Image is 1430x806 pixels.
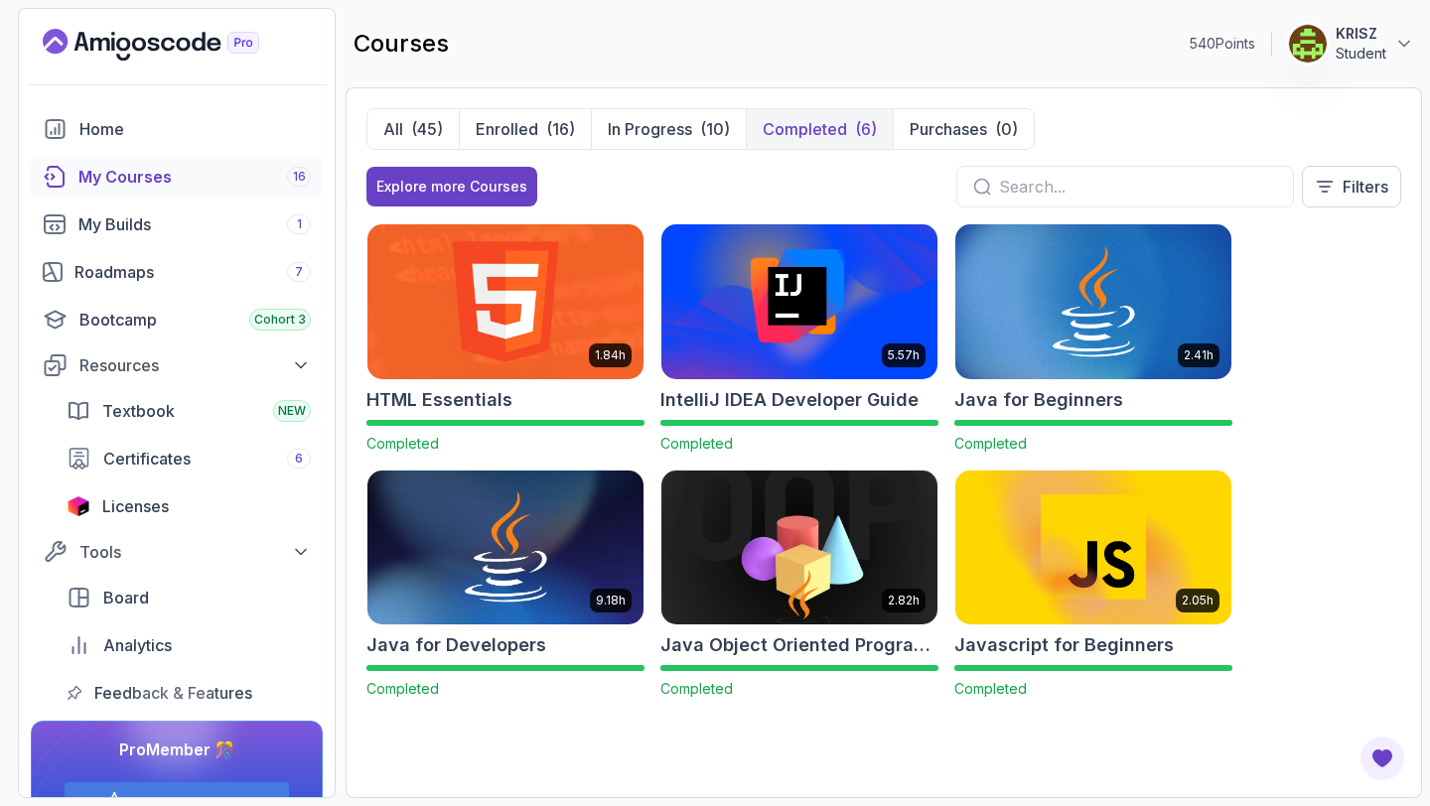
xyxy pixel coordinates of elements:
[366,680,439,697] span: Completed
[254,312,306,328] span: Cohort 3
[31,157,323,197] a: courses
[79,353,311,377] div: Resources
[74,260,311,284] div: Roadmaps
[1336,44,1386,64] p: Student
[954,223,1232,454] a: Java for Beginners card2.41hJava for BeginnersCompleted
[102,494,169,518] span: Licenses
[954,386,1123,414] h2: Java for Beginners
[954,435,1027,452] span: Completed
[366,470,644,700] a: Java for Developers card9.18hJava for DevelopersCompleted
[595,347,626,363] p: 1.84h
[55,391,323,431] a: textbook
[366,223,644,454] a: HTML Essentials card1.84hHTML EssentialsCompleted
[660,386,919,414] h2: IntelliJ IDEA Developer Guide
[376,177,527,197] div: Explore more Courses
[1190,34,1255,54] p: 540 Points
[954,680,1027,697] span: Completed
[660,435,733,452] span: Completed
[1358,735,1406,782] button: Open Feedback Button
[55,439,323,478] a: certificates
[43,29,305,61] a: Landing page
[995,117,1018,141] div: (0)
[366,167,537,206] button: Explore more Courses
[55,625,323,665] a: analytics
[55,486,323,526] a: licenses
[855,117,877,141] div: (6)
[476,117,538,141] p: Enrolled
[295,264,303,280] span: 7
[94,681,252,705] span: Feedback & Features
[367,224,643,379] img: HTML Essentials card
[660,470,938,700] a: Java Object Oriented Programming card2.82hJava Object Oriented ProgrammingCompleted
[546,117,575,141] div: (16)
[660,631,938,659] h2: Java Object Oriented Programming
[79,308,311,332] div: Bootcamp
[102,399,175,423] span: Textbook
[763,117,847,141] p: Completed
[660,680,733,697] span: Completed
[367,109,459,149] button: All(45)
[888,593,920,608] p: 2.82h
[1288,24,1414,64] button: user profile imageKRISZStudent
[1336,24,1386,44] p: KRISZ
[31,204,323,244] a: builds
[591,109,746,149] button: In Progress(10)
[103,447,191,470] span: Certificates
[78,165,311,189] div: My Courses
[31,347,323,383] button: Resources
[910,117,987,141] p: Purchases
[55,673,323,713] a: feedback
[954,470,1232,700] a: Javascript for Beginners card2.05hJavascript for BeginnersCompleted
[999,175,1277,199] input: Search...
[55,578,323,617] a: board
[955,470,1231,625] img: Javascript for Beginners card
[954,631,1174,659] h2: Javascript for Beginners
[608,117,692,141] p: In Progress
[295,451,303,467] span: 6
[660,223,938,454] a: IntelliJ IDEA Developer Guide card5.57hIntelliJ IDEA Developer GuideCompleted
[1343,175,1388,199] p: Filters
[596,593,626,608] p: 9.18h
[366,386,512,414] h2: HTML Essentials
[103,633,172,657] span: Analytics
[67,496,90,516] img: jetbrains icon
[366,435,439,452] span: Completed
[746,109,893,149] button: Completed(6)
[1184,347,1214,363] p: 2.41h
[278,403,306,419] span: NEW
[31,252,323,292] a: roadmaps
[79,540,311,564] div: Tools
[297,216,302,232] span: 1
[1289,25,1327,63] img: user profile image
[31,534,323,570] button: Tools
[661,224,937,379] img: IntelliJ IDEA Developer Guide card
[459,109,591,149] button: Enrolled(16)
[366,631,546,659] h2: Java for Developers
[293,169,306,185] span: 16
[700,117,730,141] div: (10)
[103,586,149,609] span: Board
[1302,166,1401,207] button: Filters
[893,109,1034,149] button: Purchases(0)
[31,300,323,339] a: bootcamp
[1182,593,1214,608] p: 2.05h
[79,117,311,141] div: Home
[354,28,449,60] h2: courses
[411,117,443,141] div: (45)
[654,467,944,628] img: Java Object Oriented Programming card
[888,347,920,363] p: 5.57h
[367,470,643,625] img: Java for Developers card
[78,212,311,236] div: My Builds
[955,224,1231,379] img: Java for Beginners card
[31,109,323,149] a: home
[383,117,403,141] p: All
